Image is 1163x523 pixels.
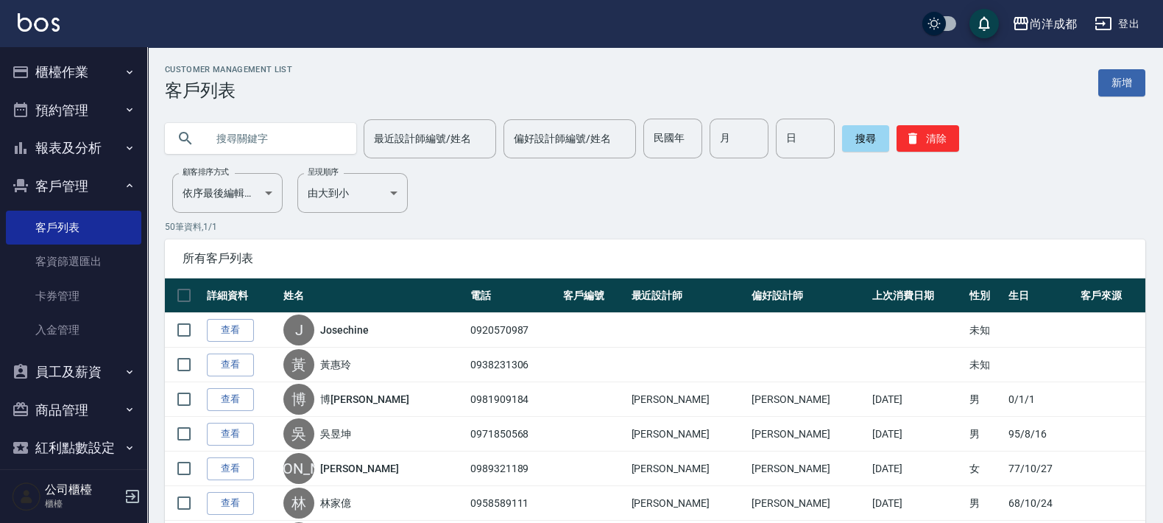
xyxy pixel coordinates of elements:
td: [DATE] [869,382,966,417]
button: 資料設定 [6,467,141,505]
a: 黃惠玲 [320,357,351,372]
td: 未知 [966,313,1005,348]
a: [PERSON_NAME] [320,461,398,476]
h2: Customer Management List [165,65,292,74]
td: [DATE] [869,417,966,452]
a: 卡券管理 [6,279,141,313]
a: 新增 [1098,69,1145,96]
th: 生日 [1005,278,1077,313]
td: 男 [966,417,1005,452]
td: 0/1/1 [1005,382,1077,417]
td: 0938231306 [467,348,559,382]
a: 查看 [207,319,254,342]
a: 查看 [207,354,254,376]
a: 查看 [207,492,254,515]
td: 男 [966,382,1005,417]
a: 客資篩選匯出 [6,245,141,278]
a: Josechine [320,323,369,337]
td: [DATE] [869,452,966,486]
th: 電話 [467,278,559,313]
td: 男 [966,486,1005,521]
h5: 公司櫃檯 [45,482,120,497]
div: 由大到小 [297,173,408,213]
div: 吳 [283,418,314,449]
button: 報表及分析 [6,129,141,167]
button: 紅利點數設定 [6,429,141,467]
a: 查看 [207,423,254,446]
td: 女 [966,452,1005,486]
th: 偏好設計師 [748,278,869,313]
td: [PERSON_NAME] [748,486,869,521]
th: 性別 [966,278,1005,313]
td: [PERSON_NAME] [748,382,869,417]
td: [PERSON_NAME] [628,486,749,521]
div: 依序最後編輯時間 [172,173,283,213]
div: 博 [283,384,314,415]
h3: 客戶列表 [165,80,292,101]
a: 查看 [207,388,254,411]
th: 客戶編號 [559,278,628,313]
th: 上次消費日期 [869,278,966,313]
button: 搜尋 [842,125,889,152]
td: [PERSON_NAME] [748,452,869,486]
td: [DATE] [869,486,966,521]
a: 吳昱坤 [320,427,351,441]
button: 櫃檯作業 [6,53,141,91]
p: 櫃檯 [45,497,120,510]
button: 預約管理 [6,91,141,130]
div: J [283,315,314,345]
th: 姓名 [280,278,467,313]
a: 客戶列表 [6,211,141,245]
a: 林家億 [320,496,351,510]
button: 客戶管理 [6,167,141,206]
button: 商品管理 [6,391,141,429]
td: [PERSON_NAME] [628,382,749,417]
label: 呈現順序 [308,166,339,178]
td: [PERSON_NAME] [628,452,749,486]
td: 0958589111 [467,486,559,521]
td: 0989321189 [467,452,559,486]
th: 最近設計師 [628,278,749,313]
td: 0920570987 [467,313,559,348]
td: 77/10/27 [1005,452,1077,486]
td: 95/8/16 [1005,417,1077,452]
div: [PERSON_NAME] [283,453,314,484]
label: 顧客排序方式 [183,166,229,178]
input: 搜尋關鍵字 [206,119,344,158]
button: 登出 [1089,10,1145,38]
th: 詳細資料 [203,278,280,313]
div: 尚洋成都 [1030,15,1077,33]
a: 入金管理 [6,313,141,347]
a: 博[PERSON_NAME] [320,392,409,407]
td: 0981909184 [467,382,559,417]
span: 所有客戶列表 [183,251,1128,266]
button: 員工及薪資 [6,353,141,391]
img: Person [12,482,41,511]
button: save [969,9,999,38]
p: 50 筆資料, 1 / 1 [165,220,1145,234]
a: 查看 [207,457,254,480]
th: 客戶來源 [1077,278,1145,313]
td: [PERSON_NAME] [748,417,869,452]
button: 清除 [897,125,959,152]
img: Logo [18,13,60,32]
button: 尚洋成都 [1006,9,1083,39]
td: [PERSON_NAME] [628,417,749,452]
td: 0971850568 [467,417,559,452]
td: 68/10/24 [1005,486,1077,521]
div: 黃 [283,349,314,380]
td: 未知 [966,348,1005,382]
div: 林 [283,488,314,519]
